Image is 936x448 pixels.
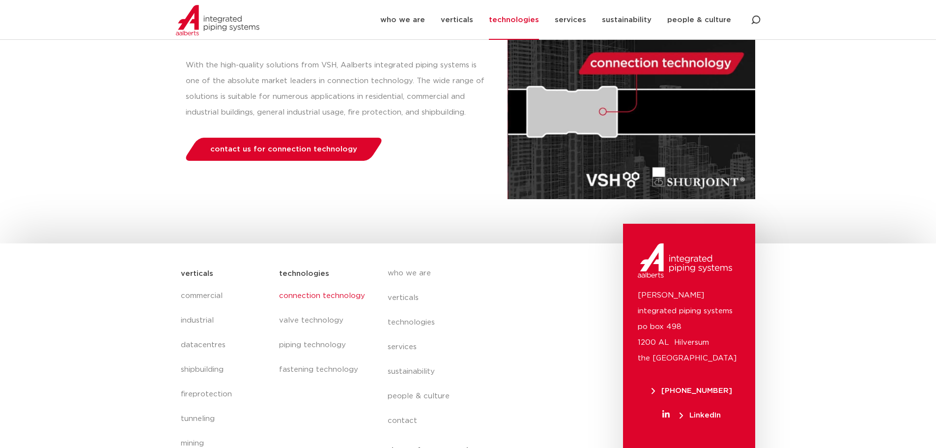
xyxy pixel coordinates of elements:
[186,58,488,120] p: With the high-quality solutions from VSH, Aalberts integrated piping systems is one of the absolu...
[181,333,270,358] a: datacentres
[279,266,329,282] h5: technologies
[181,308,270,333] a: industrial
[388,286,567,310] a: verticals
[279,308,368,333] a: valve technology
[638,412,745,419] a: LinkedIn
[388,409,567,433] a: contact
[638,288,740,366] p: [PERSON_NAME] integrated piping systems po box 498 1200 AL Hilversum the [GEOGRAPHIC_DATA]
[181,358,270,382] a: shipbuilding
[388,261,567,433] nav: Menu
[388,335,567,359] a: services
[210,146,357,153] span: contact us for connection technology
[181,382,270,407] a: fireprotection
[183,138,384,161] a: contact us for connection technology
[388,384,567,409] a: people & culture
[638,387,745,394] a: [PHONE_NUMBER]
[181,284,270,308] a: commercial
[279,333,368,358] a: piping technology
[279,284,368,382] nav: Menu
[279,284,368,308] a: connection technology
[279,358,368,382] a: fastening technology
[388,310,567,335] a: technologies
[680,412,721,419] span: LinkedIn
[181,266,213,282] h5: verticals
[388,261,567,286] a: who we are
[652,387,732,394] span: [PHONE_NUMBER]
[181,407,270,431] a: tunneling
[388,359,567,384] a: sustainability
